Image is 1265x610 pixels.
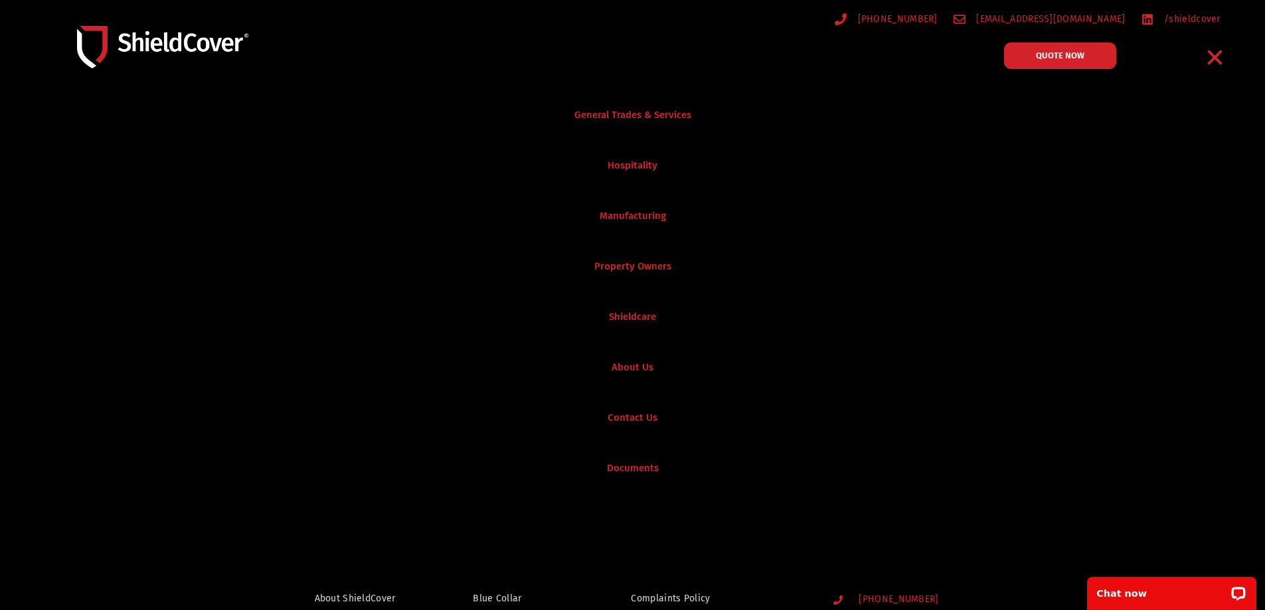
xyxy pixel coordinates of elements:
[473,590,574,607] a: Blue Collar
[855,594,938,605] span: [PHONE_NUMBER]
[1161,11,1221,27] span: /shieldcover
[1004,42,1116,69] a: QUOTE NOW
[1200,42,1231,73] div: Menu Toggle
[1141,11,1221,27] a: /shieldcover
[1036,51,1084,60] span: QUOTE NOW
[855,11,938,27] span: [PHONE_NUMBER]
[631,590,710,607] span: Complaints Policy
[835,11,938,27] a: [PHONE_NUMBER]
[631,590,807,607] a: Complaints Policy
[954,11,1126,27] a: [EMAIL_ADDRESS][DOMAIN_NAME]
[833,594,996,605] a: [PHONE_NUMBER]
[973,11,1125,27] span: [EMAIL_ADDRESS][DOMAIN_NAME]
[77,26,248,68] img: Shield-Cover-Underwriting-Australia-logo-full
[315,590,416,607] a: About ShieldCover
[315,590,396,607] span: About ShieldCover
[1078,568,1265,610] iframe: LiveChat chat widget
[473,590,521,607] span: Blue Collar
